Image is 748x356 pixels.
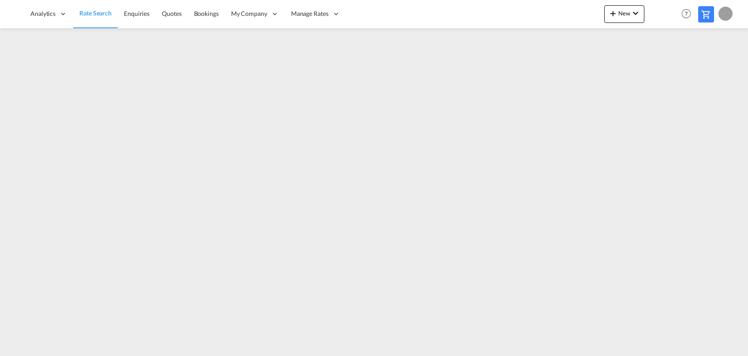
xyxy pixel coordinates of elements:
[679,6,698,22] div: Help
[79,9,112,17] span: Rate Search
[194,10,219,17] span: Bookings
[608,10,641,17] span: New
[604,5,644,23] button: icon-plus 400-fgNewicon-chevron-down
[630,8,641,19] md-icon: icon-chevron-down
[608,8,618,19] md-icon: icon-plus 400-fg
[679,6,694,21] span: Help
[124,10,150,17] span: Enquiries
[30,9,56,18] span: Analytics
[291,9,329,18] span: Manage Rates
[231,9,267,18] span: My Company
[162,10,181,17] span: Quotes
